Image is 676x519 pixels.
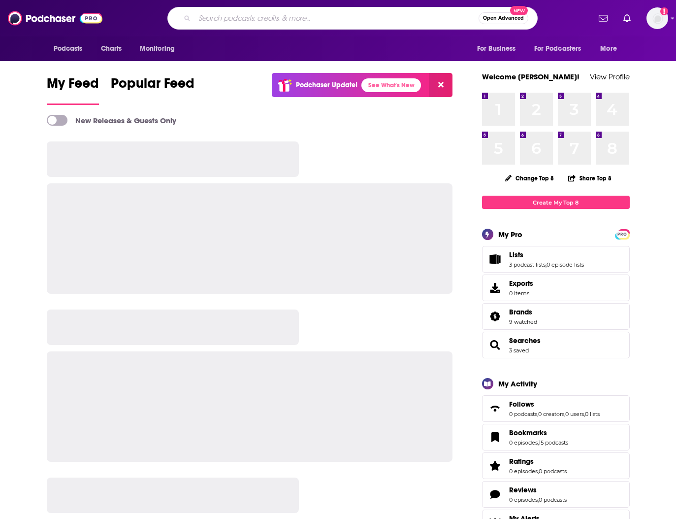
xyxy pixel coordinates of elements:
[509,336,541,345] a: Searches
[47,75,99,105] a: My Feed
[534,42,581,56] span: For Podcasters
[167,7,538,30] div: Search podcasts, credits, & more...
[485,487,505,501] a: Reviews
[470,39,528,58] button: open menu
[483,16,524,21] span: Open Advanced
[584,411,585,417] span: ,
[485,430,505,444] a: Bookmarks
[482,72,579,81] a: Welcome [PERSON_NAME]!
[479,12,528,24] button: Open AdvancedNew
[509,400,534,409] span: Follows
[616,231,628,238] span: PRO
[485,281,505,295] span: Exports
[477,42,516,56] span: For Business
[509,290,533,297] span: 0 items
[538,439,539,446] span: ,
[509,250,584,259] a: Lists
[482,452,630,479] span: Ratings
[8,9,102,28] img: Podchaser - Follow, Share and Rate Podcasts
[646,7,668,29] img: User Profile
[482,424,630,450] span: Bookmarks
[539,468,567,475] a: 0 podcasts
[509,261,546,268] a: 3 podcast lists
[600,42,617,56] span: More
[509,347,529,354] a: 3 saved
[47,75,99,98] span: My Feed
[564,411,565,417] span: ,
[509,457,567,466] a: Ratings
[194,10,479,26] input: Search podcasts, credits, & more...
[101,42,122,56] span: Charts
[585,411,600,417] a: 0 lists
[485,338,505,352] a: Searches
[510,6,528,15] span: New
[538,411,564,417] a: 0 creators
[485,310,505,323] a: Brands
[595,10,612,27] a: Show notifications dropdown
[47,115,176,126] a: New Releases & Guests Only
[482,303,630,330] span: Brands
[111,75,194,105] a: Popular Feed
[509,485,567,494] a: Reviews
[660,7,668,15] svg: Add a profile image
[111,75,194,98] span: Popular Feed
[296,81,357,89] p: Podchaser Update!
[54,42,83,56] span: Podcasts
[47,39,96,58] button: open menu
[568,169,612,188] button: Share Top 8
[646,7,668,29] button: Show profile menu
[537,411,538,417] span: ,
[140,42,175,56] span: Monitoring
[539,496,567,503] a: 0 podcasts
[482,246,630,273] span: Lists
[485,402,505,415] a: Follows
[509,308,537,316] a: Brands
[538,496,539,503] span: ,
[509,468,538,475] a: 0 episodes
[646,7,668,29] span: Logged in as azatarain
[509,308,532,316] span: Brands
[133,39,188,58] button: open menu
[361,78,421,92] a: See What's New
[509,411,537,417] a: 0 podcasts
[509,457,534,466] span: Ratings
[509,279,533,288] span: Exports
[482,481,630,508] span: Reviews
[593,39,629,58] button: open menu
[482,395,630,422] span: Follows
[482,275,630,301] a: Exports
[539,439,568,446] a: 15 podcasts
[482,332,630,358] span: Searches
[509,496,538,503] a: 0 episodes
[616,230,628,238] a: PRO
[546,261,547,268] span: ,
[509,428,568,437] a: Bookmarks
[95,39,128,58] a: Charts
[499,172,560,184] button: Change Top 8
[498,230,522,239] div: My Pro
[565,411,584,417] a: 0 users
[509,400,600,409] a: Follows
[528,39,596,58] button: open menu
[547,261,584,268] a: 0 episode lists
[509,439,538,446] a: 0 episodes
[482,196,630,209] a: Create My Top 8
[538,468,539,475] span: ,
[498,379,537,388] div: My Activity
[509,250,523,259] span: Lists
[485,459,505,473] a: Ratings
[590,72,630,81] a: View Profile
[485,252,505,266] a: Lists
[509,485,537,494] span: Reviews
[619,10,635,27] a: Show notifications dropdown
[509,428,547,437] span: Bookmarks
[509,318,537,325] a: 9 watched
